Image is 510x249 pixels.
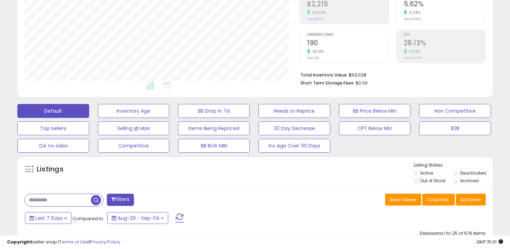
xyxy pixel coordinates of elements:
span: Ordered Items [307,33,389,37]
a: Privacy Policy [90,239,120,245]
div: Displaying 1 to 25 of 676 items [420,230,486,237]
strong: Copyright [7,239,32,245]
button: Save View [385,194,421,206]
small: 84.54% [310,10,326,15]
button: Last 7 Days [25,212,71,224]
button: BB Price Below Min [339,104,411,118]
button: Default [17,104,89,118]
button: Top Sellers [17,121,89,135]
h2: 190 [307,39,389,48]
span: Columns [427,196,449,203]
span: Aug-29 - Sep-04 [118,215,160,222]
button: 30 Day Decrease [258,121,330,135]
h2: 28.13% [404,39,485,48]
small: Prev: 161 [307,56,319,60]
button: BB Drop in 7d [178,104,250,118]
button: Filters [107,194,134,206]
div: seller snap | | [7,239,120,246]
button: BB BLW MIN [178,139,250,153]
button: Competitive [98,139,170,153]
small: Prev: $1,200 [307,17,324,21]
span: 2025-09-12 15:01 GMT [476,239,503,245]
a: Terms of Use [59,239,89,245]
label: Archived [460,178,479,184]
button: Actions [456,194,486,206]
button: Items Being Repriced [178,121,250,135]
small: 6.04% [407,10,420,15]
button: Columns [422,194,455,206]
button: Q4 no sales [17,139,89,153]
b: Short Term Storage Fees: [300,80,355,86]
button: Inv Age Over 90 Days [258,139,330,153]
button: Inventory Age [98,104,170,118]
h5: Listings [37,164,63,174]
label: Deactivated [460,170,486,176]
small: Prev: 25.27% [404,56,422,60]
label: Out of Stock [420,178,445,184]
p: Listing States: [414,162,493,169]
span: Last 7 Days [35,215,63,222]
span: $0.00 [356,80,368,86]
button: B2B [419,121,491,135]
small: 18.01% [310,49,324,54]
button: Non Competitive [419,104,491,118]
button: Needs to Reprice [258,104,330,118]
small: Prev: 5.30% [404,17,420,21]
button: CPT Below Min [339,121,411,135]
button: Aug-29 - Sep-04 [107,212,168,224]
label: Active [420,170,433,176]
button: Selling @ Max [98,121,170,135]
li: $63,028 [300,70,481,79]
span: ROI [404,33,485,37]
span: Compared to: [73,215,104,222]
b: Total Inventory Value: [300,72,348,78]
small: 11.32% [407,49,420,54]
